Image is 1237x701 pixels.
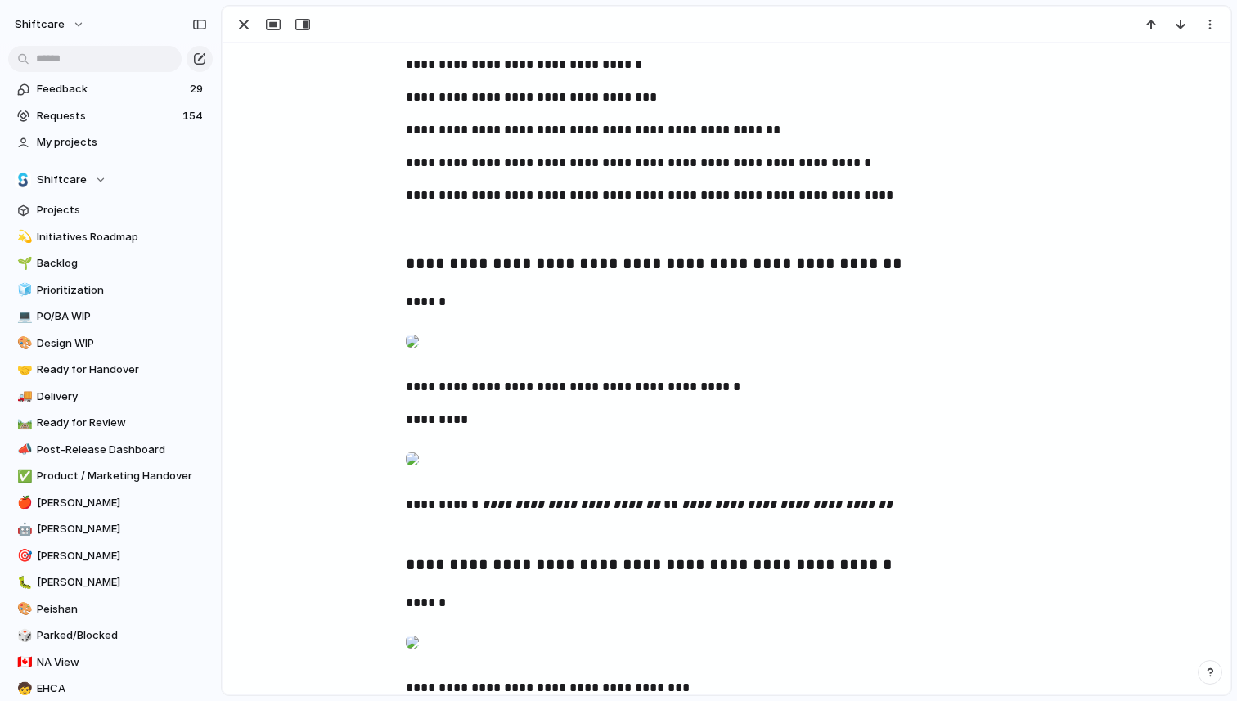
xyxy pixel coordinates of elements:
[15,362,31,378] button: 🤝
[37,255,207,272] span: Backlog
[8,304,213,329] a: 💻PO/BA WIP
[8,491,213,515] a: 🍎[PERSON_NAME]
[8,331,213,356] a: 🎨Design WIP
[17,334,29,353] div: 🎨
[37,202,207,218] span: Projects
[37,134,207,151] span: My projects
[8,411,213,435] a: 🛤️Ready for Review
[15,308,31,325] button: 💻
[15,495,31,511] button: 🍎
[17,546,29,565] div: 🎯
[37,495,207,511] span: [PERSON_NAME]
[8,464,213,488] a: ✅Product / Marketing Handover
[17,440,29,459] div: 📣
[17,308,29,326] div: 💻
[190,81,206,97] span: 29
[17,573,29,592] div: 🐛
[15,415,31,431] button: 🛤️
[15,16,65,33] span: shiftcare
[15,654,31,671] button: 🇨🇦
[17,520,29,539] div: 🤖
[37,362,207,378] span: Ready for Handover
[17,361,29,380] div: 🤝
[8,278,213,303] a: 🧊Prioritization
[8,517,213,541] a: 🤖[PERSON_NAME]
[37,521,207,537] span: [PERSON_NAME]
[8,104,213,128] a: Requests154
[17,627,29,645] div: 🎲
[8,251,213,276] a: 🌱Backlog
[37,468,207,484] span: Product / Marketing Handover
[15,282,31,299] button: 🧊
[8,357,213,382] a: 🤝Ready for Handover
[17,467,29,486] div: ✅
[8,225,213,249] a: 💫Initiatives Roadmap
[7,11,93,38] button: shiftcare
[37,681,207,697] span: EHCA
[17,227,29,246] div: 💫
[8,168,213,192] button: Shiftcare
[8,597,213,622] a: 🎨Peishan
[15,229,31,245] button: 💫
[15,681,31,697] button: 🧒
[17,600,29,618] div: 🎨
[37,282,207,299] span: Prioritization
[8,77,213,101] a: Feedback29
[37,81,185,97] span: Feedback
[17,281,29,299] div: 🧊
[17,254,29,273] div: 🌱
[37,108,178,124] span: Requests
[15,601,31,618] button: 🎨
[182,108,206,124] span: 154
[8,198,213,222] a: Projects
[15,627,31,644] button: 🎲
[37,308,207,325] span: PO/BA WIP
[8,623,213,648] a: 🎲Parked/Blocked
[15,389,31,405] button: 🚚
[8,384,213,409] a: 🚚Delivery
[17,680,29,699] div: 🧒
[15,521,31,537] button: 🤖
[8,570,213,595] a: 🐛[PERSON_NAME]
[15,468,31,484] button: ✅
[15,442,31,458] button: 📣
[37,654,207,671] span: NA View
[37,601,207,618] span: Peishan
[37,627,207,644] span: Parked/Blocked
[17,387,29,406] div: 🚚
[8,650,213,675] a: 🇨🇦NA View
[37,229,207,245] span: Initiatives Roadmap
[8,130,213,155] a: My projects
[8,438,213,462] a: 📣Post-Release Dashboard
[8,676,213,701] a: 🧒EHCA
[8,544,213,568] a: 🎯[PERSON_NAME]
[17,414,29,433] div: 🛤️
[15,574,31,591] button: 🐛
[37,548,207,564] span: [PERSON_NAME]
[15,335,31,352] button: 🎨
[37,442,207,458] span: Post-Release Dashboard
[37,335,207,352] span: Design WIP
[17,653,29,672] div: 🇨🇦
[17,493,29,512] div: 🍎
[37,389,207,405] span: Delivery
[15,548,31,564] button: 🎯
[15,255,31,272] button: 🌱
